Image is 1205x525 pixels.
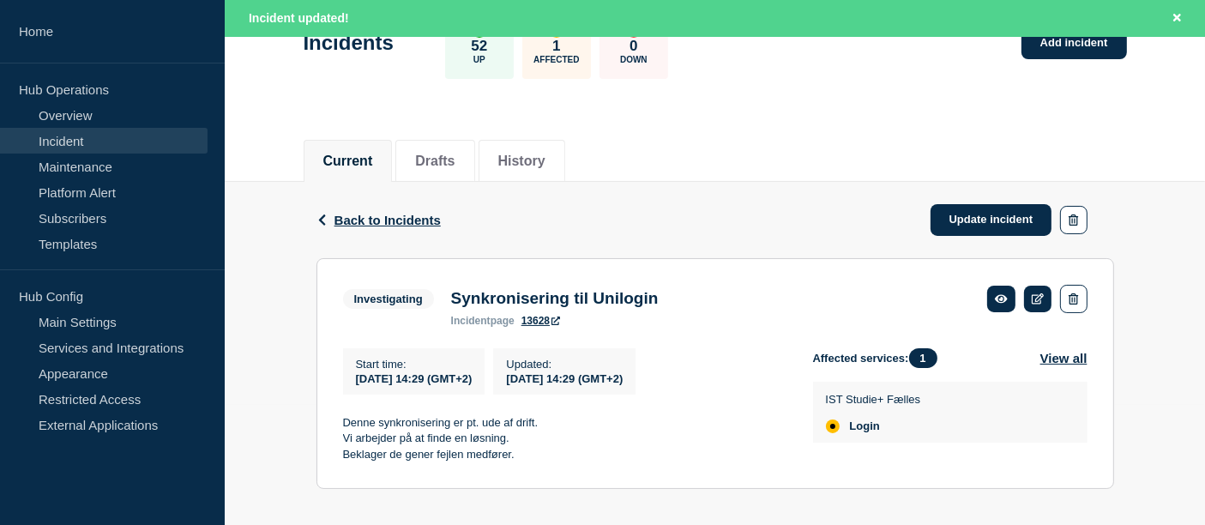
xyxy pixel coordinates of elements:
p: 0 [630,38,637,55]
p: Down [620,55,648,64]
button: History [498,154,545,169]
span: Affected services: [813,348,946,368]
p: Affected [533,55,579,64]
p: Denne synkronisering er pt. ude af drift. [343,415,786,431]
a: Update incident [931,204,1052,236]
div: [DATE] 14:29 (GMT+2) [506,371,623,385]
div: affected [826,419,840,433]
a: 13628 [521,315,560,327]
p: 52 [471,38,487,55]
span: Investigating [343,289,434,309]
p: page [451,315,515,327]
button: Close banner [1166,9,1188,28]
button: Back to Incidents [316,213,441,227]
span: Back to Incidents [334,213,441,227]
p: Updated : [506,358,623,371]
a: Add incident [1021,27,1127,59]
p: 1 [552,38,560,55]
p: IST Studie+ Fælles [826,393,921,406]
p: Start time : [356,358,473,371]
h3: Synkronisering til Unilogin [451,289,659,308]
span: Incident updated! [249,11,349,25]
p: Up [473,55,485,64]
span: incident [451,315,491,327]
span: 1 [909,348,937,368]
p: Beklager de gener fejlen medfører. [343,447,786,462]
button: View all [1040,348,1088,368]
span: Login [850,419,880,433]
span: [DATE] 14:29 (GMT+2) [356,372,473,385]
button: Drafts [415,154,455,169]
p: Vi arbejder på at finde en løsning. [343,431,786,446]
h1: Incidents [304,31,394,55]
button: Current [323,154,373,169]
